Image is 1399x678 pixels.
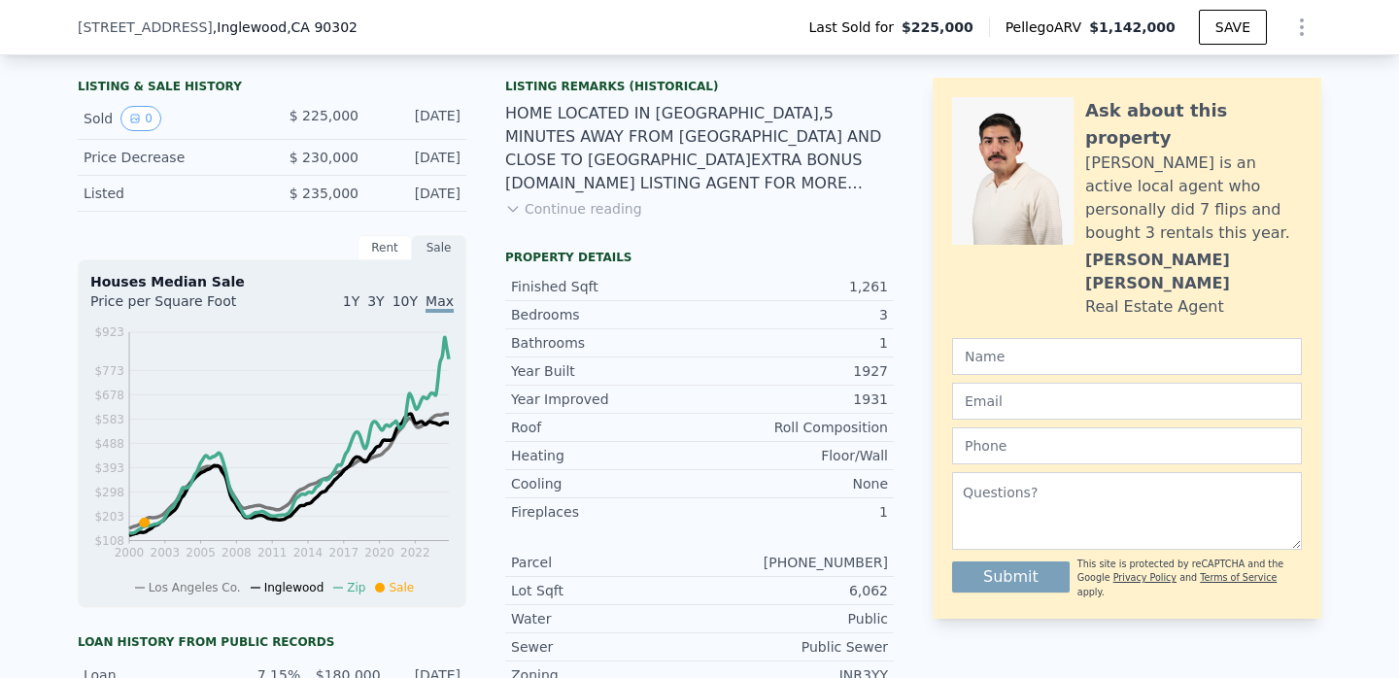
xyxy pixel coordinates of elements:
[84,184,256,203] div: Listed
[343,293,359,309] span: 1Y
[257,546,288,559] tspan: 2011
[902,17,973,37] span: $225,000
[952,427,1302,464] input: Phone
[1199,10,1267,45] button: SAVE
[699,333,888,353] div: 1
[90,272,454,291] div: Houses Median Sale
[1113,572,1177,583] a: Privacy Policy
[115,546,145,559] tspan: 2000
[94,534,124,548] tspan: $108
[699,305,888,324] div: 3
[374,184,461,203] div: [DATE]
[699,637,888,657] div: Public Sewer
[364,546,394,559] tspan: 2020
[511,474,699,493] div: Cooling
[699,553,888,572] div: [PHONE_NUMBER]
[84,106,256,131] div: Sold
[511,305,699,324] div: Bedrooms
[699,474,888,493] div: None
[329,546,359,559] tspan: 2017
[400,546,430,559] tspan: 2022
[699,581,888,600] div: 6,062
[699,446,888,465] div: Floor/Wall
[94,486,124,499] tspan: $298
[699,418,888,437] div: Roll Composition
[1089,19,1176,35] span: $1,142,000
[699,609,888,628] div: Public
[809,17,903,37] span: Last Sold for
[505,250,894,265] div: Property details
[222,546,252,559] tspan: 2008
[94,364,124,378] tspan: $773
[511,418,699,437] div: Roof
[1085,295,1224,319] div: Real Estate Agent
[90,291,272,322] div: Price per Square Foot
[505,199,642,219] button: Continue reading
[94,413,124,426] tspan: $583
[699,502,888,522] div: 1
[505,79,894,94] div: Listing Remarks (Historical)
[699,361,888,381] div: 1927
[84,148,256,167] div: Price Decrease
[1085,249,1302,295] div: [PERSON_NAME] [PERSON_NAME]
[367,293,384,309] span: 3Y
[952,383,1302,420] input: Email
[94,437,124,451] tspan: $488
[94,389,124,402] tspan: $678
[511,553,699,572] div: Parcel
[511,581,699,600] div: Lot Sqft
[213,17,358,37] span: , Inglewood
[511,277,699,296] div: Finished Sqft
[511,609,699,628] div: Water
[94,325,124,339] tspan: $923
[511,637,699,657] div: Sewer
[1200,572,1277,583] a: Terms of Service
[293,546,324,559] tspan: 2014
[511,446,699,465] div: Heating
[952,561,1070,593] button: Submit
[287,19,358,35] span: , CA 90302
[186,546,216,559] tspan: 2005
[699,277,888,296] div: 1,261
[120,106,161,131] button: View historical data
[290,150,358,165] span: $ 230,000
[392,293,418,309] span: 10Y
[374,148,461,167] div: [DATE]
[78,79,466,98] div: LISTING & SALE HISTORY
[1077,558,1302,599] div: This site is protected by reCAPTCHA and the Google and apply.
[505,102,894,195] div: HOME LOCATED IN [GEOGRAPHIC_DATA],5 MINUTES AWAY FROM [GEOGRAPHIC_DATA] AND CLOSE TO [GEOGRAPHIC_...
[358,235,412,260] div: Rent
[374,106,461,131] div: [DATE]
[347,581,365,594] span: Zip
[290,108,358,123] span: $ 225,000
[94,510,124,524] tspan: $203
[511,502,699,522] div: Fireplaces
[952,338,1302,375] input: Name
[511,361,699,381] div: Year Built
[426,293,454,313] span: Max
[149,581,241,594] span: Los Angeles Co.
[1282,8,1321,47] button: Show Options
[264,581,324,594] span: Inglewood
[151,546,181,559] tspan: 2003
[94,461,124,475] tspan: $393
[290,186,358,201] span: $ 235,000
[699,390,888,409] div: 1931
[511,390,699,409] div: Year Improved
[1085,152,1302,245] div: [PERSON_NAME] is an active local agent who personally did 7 flips and bought 3 rentals this year.
[389,581,414,594] span: Sale
[412,235,466,260] div: Sale
[1006,17,1090,37] span: Pellego ARV
[78,634,466,650] div: Loan history from public records
[1085,97,1302,152] div: Ask about this property
[511,333,699,353] div: Bathrooms
[78,17,213,37] span: [STREET_ADDRESS]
